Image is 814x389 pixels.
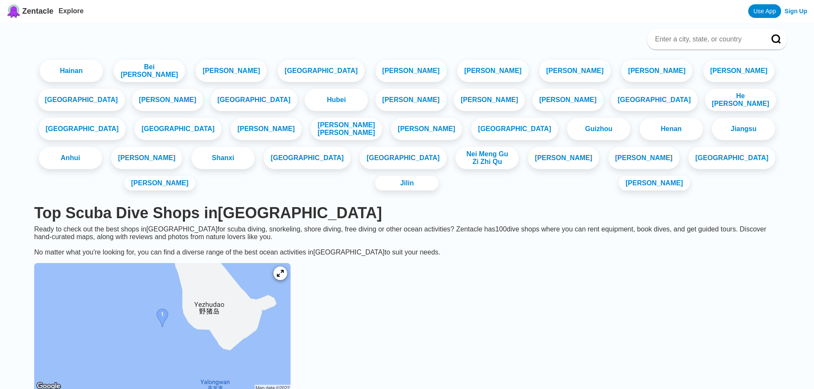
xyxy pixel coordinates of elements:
[231,118,302,140] a: [PERSON_NAME]
[7,4,21,18] img: Zentacle logo
[278,60,364,82] a: [GEOGRAPHIC_DATA]
[748,4,781,18] a: Use App
[391,118,462,140] a: [PERSON_NAME]
[621,60,692,82] a: [PERSON_NAME]
[34,204,780,222] h1: Top Scuba Dive Shops in [GEOGRAPHIC_DATA]
[608,147,679,169] a: [PERSON_NAME]
[688,147,775,169] a: [GEOGRAPHIC_DATA]
[38,89,125,111] a: [GEOGRAPHIC_DATA]
[111,147,182,169] a: [PERSON_NAME]
[39,118,126,140] a: [GEOGRAPHIC_DATA]
[132,89,203,111] a: [PERSON_NAME]
[454,89,525,111] a: [PERSON_NAME]
[703,60,774,82] a: [PERSON_NAME]
[135,118,221,140] a: [GEOGRAPHIC_DATA]
[305,89,368,111] a: Hubei
[360,147,447,169] a: [GEOGRAPHIC_DATA]
[22,7,53,16] span: Zentacle
[124,176,195,190] a: [PERSON_NAME]
[27,225,787,256] div: Ready to check out the best shops in [GEOGRAPHIC_DATA] for scuba diving, snorkeling, shore diving...
[455,147,519,169] a: Nei Meng Gu Zi Zhi Qu
[567,118,630,140] a: Guizhou
[528,147,599,169] a: [PERSON_NAME]
[539,60,610,82] a: [PERSON_NAME]
[640,118,703,140] a: Henan
[532,89,603,111] a: [PERSON_NAME]
[705,89,776,111] a: He [PERSON_NAME]
[785,8,807,15] a: Sign Up
[712,118,775,140] a: Jiangsu
[196,60,267,82] a: [PERSON_NAME]
[611,89,698,111] a: [GEOGRAPHIC_DATA]
[311,118,382,140] a: [PERSON_NAME] [PERSON_NAME]
[654,35,759,44] input: Enter a city, state, or country
[471,118,558,140] a: [GEOGRAPHIC_DATA]
[7,4,53,18] a: Zentacle logoZentacle
[375,176,438,190] a: Jilin
[376,60,447,82] a: [PERSON_NAME]
[457,60,528,82] a: [PERSON_NAME]
[114,60,185,82] a: Bei [PERSON_NAME]
[264,147,350,169] a: [GEOGRAPHIC_DATA]
[191,147,255,169] a: Shanxi
[376,89,447,111] a: [PERSON_NAME]
[39,147,102,169] a: Anhui
[619,176,690,190] a: [PERSON_NAME]
[40,60,103,82] a: Hainan
[59,7,84,15] a: Explore
[211,89,297,111] a: [GEOGRAPHIC_DATA]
